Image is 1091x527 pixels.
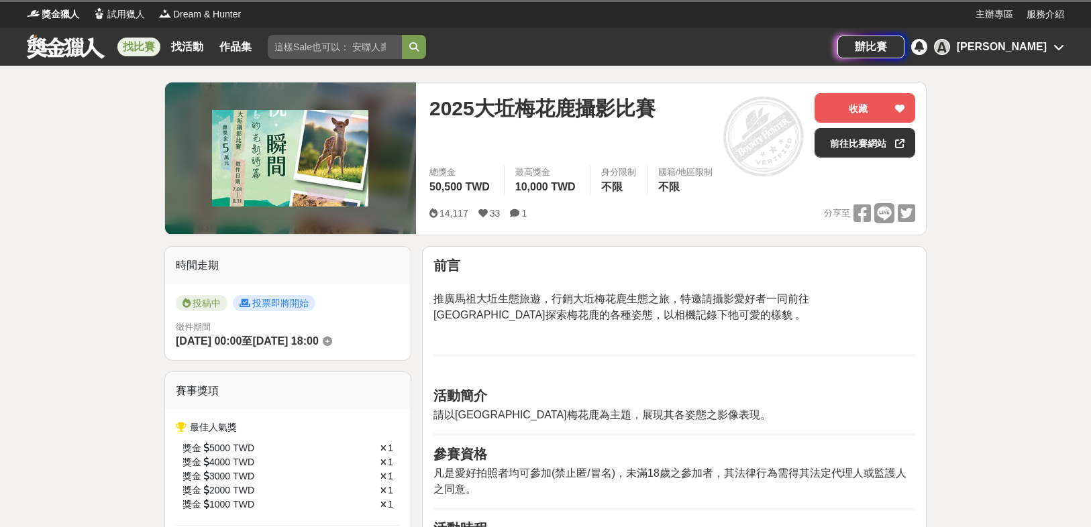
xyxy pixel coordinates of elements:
span: TWD [233,441,254,455]
div: 賽事獎項 [165,372,411,410]
span: 4000 [209,455,230,469]
span: 1 [388,457,393,467]
span: TWD [233,497,254,512]
span: 最佳人氣獎 [190,422,237,432]
span: 試用獵人 [107,7,145,21]
span: Dream & Hunter [173,7,241,21]
span: 獎金 [183,455,201,469]
span: 獎金 [183,469,201,483]
span: 3000 [209,469,230,483]
a: 前往比賽網站 [815,128,915,158]
img: Logo [93,7,106,20]
a: LogoDream & Hunter [158,7,241,21]
span: TWD [233,469,254,483]
strong: 參賽資格 [433,447,487,461]
span: 1 [388,443,393,453]
img: Cover Image [212,110,368,207]
a: 找比賽 [117,38,160,56]
span: 2000 [209,483,230,497]
strong: 活動簡介 [433,388,487,403]
a: 服務介紹 [1027,7,1064,21]
span: 獎金 [183,497,201,512]
span: 50,500 TWD [429,181,490,192]
a: Logo獎金獵人 [27,7,79,21]
img: Logo [27,7,40,20]
a: 主辦專區 [976,7,1013,21]
span: 投稿中 [176,295,227,311]
a: 找活動 [166,38,209,56]
span: 。 [795,309,806,320]
div: [PERSON_NAME] [957,39,1047,55]
img: Logo [158,7,172,20]
button: 收藏 [815,93,915,123]
span: 請以[GEOGRAPHIC_DATA]梅花鹿為主題，展現其各姿態之影像表現。 [433,409,771,420]
span: 總獎金 [429,166,493,179]
span: [DATE] 18:00 [252,335,318,347]
span: 最高獎金 [515,166,579,179]
span: TWD [233,483,254,497]
span: 至 [242,335,252,347]
span: 推廣馬祖大坵生態旅遊，行銷大坵梅花鹿生態之旅，特邀請攝影愛好者一同前往[GEOGRAPHIC_DATA]探索梅花鹿的各種姿態，以相機記錄下牠可愛的樣貌 [433,293,809,320]
div: A [934,39,950,55]
a: Logo試用獵人 [93,7,145,21]
div: 時間走期 [165,247,411,284]
a: 作品集 [214,38,257,56]
strong: 前言 [433,258,460,273]
span: 1 [388,471,393,481]
span: 不限 [601,181,623,192]
span: 投票即將開始 [233,295,315,311]
span: 徵件期間 [176,322,211,332]
span: 1000 [209,497,230,512]
span: 1 [388,499,393,510]
span: TWD [233,455,254,469]
span: 分享至 [824,203,850,223]
span: 不限 [658,181,680,192]
span: 獎金獵人 [42,7,79,21]
span: [DATE] 00:00 [176,335,242,347]
div: 國籍/地區限制 [658,166,713,179]
span: 2025大坵梅花鹿攝影比賽 [429,93,656,123]
span: 獎金 [183,483,201,497]
span: 1 [388,485,393,495]
span: 凡是愛好拍照者均可參加(禁止匿/冒名)，未滿18歲之參加者，其法律行為需得其法定代理人或監護人之同意。 [433,467,906,495]
span: 獎金 [183,441,201,455]
span: 14,117 [439,208,468,219]
span: 10,000 TWD [515,181,576,192]
span: 5000 [209,441,230,455]
span: 1 [521,208,527,219]
span: 33 [490,208,501,219]
a: 辦比賽 [837,36,904,58]
div: 身分限制 [601,166,636,179]
input: 這樣Sale也可以： 安聯人壽創意銷售法募集 [268,35,402,59]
